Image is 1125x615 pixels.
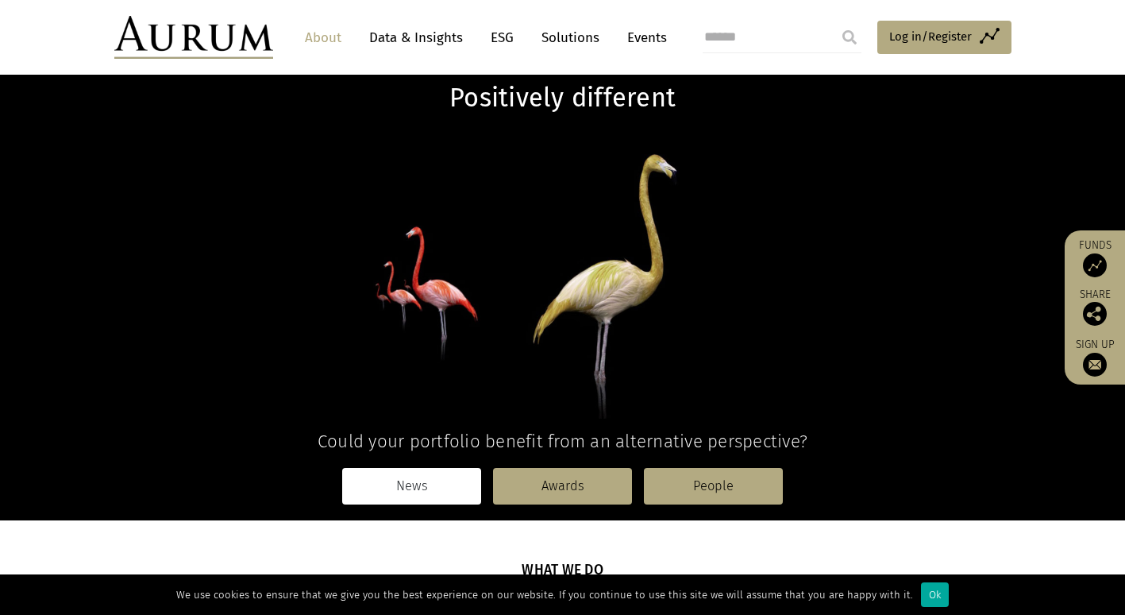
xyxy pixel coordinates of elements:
[619,23,667,52] a: Events
[361,23,471,52] a: Data & Insights
[1083,353,1107,377] img: Sign up to our newsletter
[493,468,632,505] a: Awards
[834,21,865,53] input: Submit
[114,431,1011,452] h4: Could your portfolio benefit from an alternative perspective?
[342,468,481,505] a: News
[644,468,783,505] a: People
[114,83,1011,114] h1: Positively different
[1073,338,1117,377] a: Sign up
[889,27,972,46] span: Log in/Register
[1083,253,1107,277] img: Access Funds
[114,16,273,59] img: Aurum
[1073,238,1117,277] a: Funds
[1083,302,1107,326] img: Share this post
[877,21,1011,54] a: Log in/Register
[534,23,607,52] a: Solutions
[483,23,522,52] a: ESG
[297,23,349,52] a: About
[921,582,949,607] div: Ok
[1073,289,1117,326] div: Share
[522,560,603,582] h5: What we do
